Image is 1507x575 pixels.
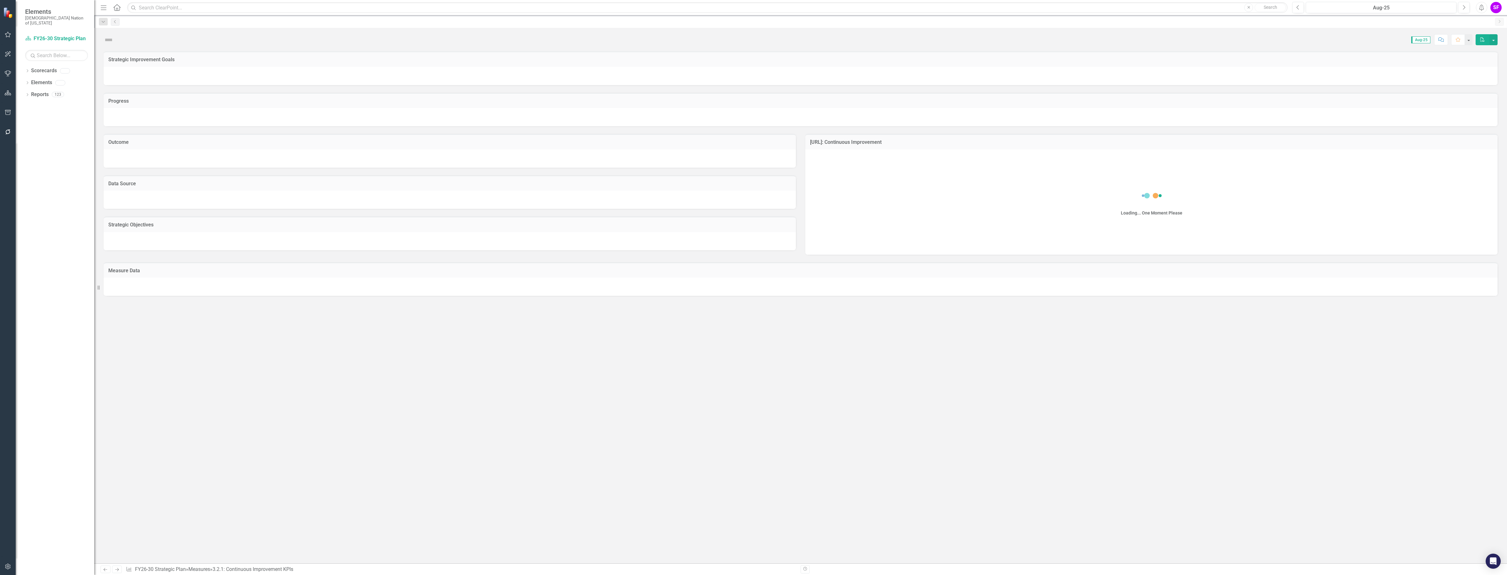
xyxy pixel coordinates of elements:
[1255,3,1286,12] button: Search
[135,566,186,572] a: FY26-30 Strategic Plan
[31,91,49,98] a: Reports
[126,566,796,573] div: » »
[1486,554,1501,569] div: Open Intercom Messenger
[108,268,1493,274] h3: Measure Data
[3,7,14,18] img: ClearPoint Strategy
[108,57,1493,62] h3: Strategic Improvement Goals
[213,566,293,572] div: 3.2.1: Continuous Improvement KPIs
[1264,5,1277,10] span: Search
[108,98,1493,104] h3: Progress
[188,566,210,572] a: Measures
[25,15,88,26] small: [DEMOGRAPHIC_DATA] Nation of [US_STATE]
[25,35,88,42] a: FY26-30 Strategic Plan
[108,181,791,187] h3: Data Source
[104,35,114,45] img: Not Defined
[1121,210,1182,216] div: Loading... One Moment Please
[31,79,52,86] a: Elements
[1308,4,1454,12] div: Aug-25
[52,92,64,97] div: 123
[108,139,791,145] h3: Outcome
[1306,2,1456,13] button: Aug-25
[25,8,88,15] span: Elements
[25,50,88,61] input: Search Below...
[1490,2,1502,13] button: SF
[127,2,1288,13] input: Search ClearPoint...
[31,67,57,74] a: Scorecards
[1411,36,1430,43] span: Aug-25
[108,222,791,228] h3: Strategic Objectives
[810,139,1493,145] h3: [URL]: Continuous Improvement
